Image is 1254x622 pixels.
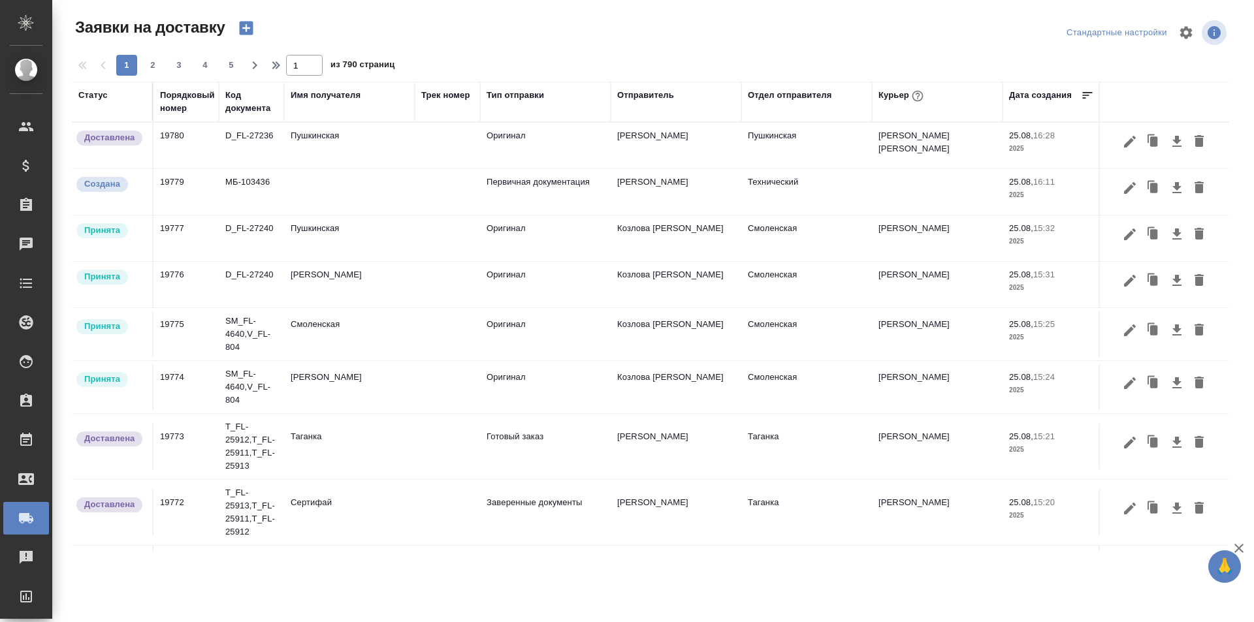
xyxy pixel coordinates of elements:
[1033,177,1055,187] p: 16:11
[84,432,135,445] p: Доставлена
[221,59,242,72] span: 5
[330,57,394,76] span: из 790 страниц
[1141,496,1166,521] button: Клонировать
[72,17,225,38] span: Заявки на доставку
[153,169,219,215] td: 19779
[225,89,278,115] div: Код документа
[741,215,872,261] td: Смоленская
[284,364,415,410] td: [PERSON_NAME]
[872,490,1003,535] td: [PERSON_NAME]
[84,373,120,386] p: Принята
[872,123,1003,168] td: [PERSON_NAME] [PERSON_NAME]
[611,262,741,307] td: Козлова [PERSON_NAME]
[611,169,741,215] td: [PERSON_NAME]
[480,169,611,215] td: Первичная документация
[1119,496,1141,521] button: Редактировать
[909,87,926,104] button: При выборе курьера статус заявки автоматически поменяется на «Принята»
[611,123,741,168] td: [PERSON_NAME]
[480,215,611,261] td: Оригинал
[1119,222,1141,247] button: Редактировать
[1166,129,1188,154] button: Скачать
[1009,189,1094,202] p: 2025
[480,364,611,410] td: Оригинал
[284,490,415,535] td: Сертифай
[611,490,741,535] td: [PERSON_NAME]
[1009,281,1094,294] p: 2025
[219,123,284,168] td: D_FL-27236
[1166,430,1188,455] button: Скачать
[219,308,284,360] td: SM_FL-4640,V_FL-804
[195,59,216,72] span: 4
[611,546,741,591] td: [PERSON_NAME] [PERSON_NAME]
[219,414,284,479] td: T_FL-25912,T_FL-25911,T_FL-25913
[741,424,872,469] td: Таганка
[1009,443,1094,456] p: 2025
[1063,23,1170,43] div: split button
[1033,431,1055,441] p: 15:21
[748,89,831,102] div: Отдел отправителя
[1009,509,1094,522] p: 2025
[75,318,146,335] div: Курьер назначен
[219,546,284,591] td: МБ-103380
[84,270,120,283] p: Принята
[1119,318,1141,343] button: Редактировать
[1033,270,1055,279] p: 15:31
[741,169,872,215] td: Технический
[153,546,219,591] td: 19771
[741,490,872,535] td: Таганка
[75,371,146,388] div: Курьер назначен
[221,55,242,76] button: 5
[1119,176,1141,200] button: Редактировать
[284,215,415,261] td: Пушкинская
[480,123,611,168] td: Оригинал
[1119,129,1141,154] button: Редактировать
[75,496,146,514] div: Документы доставлены, фактическая дата доставки проставиться автоматически
[219,169,284,215] td: МБ-103436
[611,311,741,357] td: Козлова [PERSON_NAME]
[284,262,415,307] td: [PERSON_NAME]
[1188,176,1210,200] button: Удалить
[1033,131,1055,140] p: 16:28
[75,430,146,448] div: Документы доставлены, фактическая дата доставки проставиться автоматически
[1119,268,1141,293] button: Редактировать
[1141,318,1166,343] button: Клонировать
[741,123,872,168] td: Пушкинская
[872,424,1003,469] td: [PERSON_NAME]
[1188,371,1210,396] button: Удалить
[153,123,219,168] td: 19780
[1009,372,1033,382] p: 25.08,
[1009,89,1072,102] div: Дата создания
[480,311,611,357] td: Оригинал
[1141,222,1166,247] button: Клонировать
[153,490,219,535] td: 19772
[480,546,611,591] td: Первичная документация
[142,55,163,76] button: 2
[219,480,284,545] td: T_FL-25913,T_FL-25911,T_FL-25912
[872,215,1003,261] td: [PERSON_NAME]
[219,361,284,413] td: SM_FL-4640,V_FL-804
[1188,318,1210,343] button: Удалить
[1009,270,1033,279] p: 25.08,
[611,424,741,469] td: [PERSON_NAME]
[219,262,284,307] td: D_FL-27240
[153,262,219,307] td: 19776
[1188,430,1210,455] button: Удалить
[1033,372,1055,382] p: 15:24
[872,262,1003,307] td: [PERSON_NAME]
[153,424,219,469] td: 19773
[1166,318,1188,343] button: Скачать
[169,59,189,72] span: 3
[84,498,135,511] p: Доставлена
[480,490,611,535] td: Заверенные документы
[1141,176,1166,200] button: Клонировать
[611,364,741,410] td: Козлова [PERSON_NAME]
[872,364,1003,410] td: [PERSON_NAME]
[1033,319,1055,329] p: 15:25
[741,546,872,591] td: Белорусская
[1009,331,1094,344] p: 2025
[84,320,120,333] p: Принята
[1009,131,1033,140] p: 25.08,
[878,87,926,104] div: Курьер
[741,364,872,410] td: Смоленская
[1009,319,1033,329] p: 25.08,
